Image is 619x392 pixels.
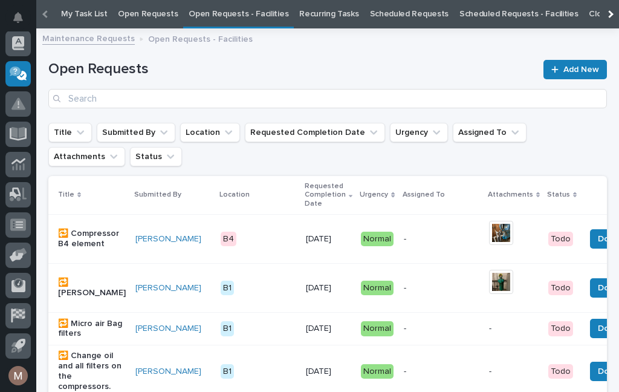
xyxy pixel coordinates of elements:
[148,31,253,45] p: Open Requests - Facilities
[404,367,479,377] p: -
[548,321,573,336] div: Todo
[488,188,533,201] p: Attachments
[548,364,573,379] div: Todo
[245,123,385,142] button: Requested Completion Date
[360,188,388,201] p: Urgency
[58,319,126,339] p: 🔁 Micro air Bag filters
[489,367,539,377] p: -
[58,188,74,201] p: Title
[563,65,599,74] span: Add New
[543,60,607,79] a: Add New
[130,147,182,166] button: Status
[5,5,31,30] button: Notifications
[390,123,448,142] button: Urgency
[306,283,351,293] p: [DATE]
[361,321,394,336] div: Normal
[48,147,125,166] button: Attachments
[453,123,527,142] button: Assigned To
[489,324,539,334] p: -
[221,364,234,379] div: B1
[548,281,573,296] div: Todo
[48,123,92,142] button: Title
[97,123,175,142] button: Submitted By
[15,12,31,31] div: Notifications
[48,60,536,78] h1: Open Requests
[361,281,394,296] div: Normal
[135,367,201,377] a: [PERSON_NAME]
[58,229,126,249] p: 🔁 Compressor B4 element
[404,324,479,334] p: -
[404,283,479,293] p: -
[221,281,234,296] div: B1
[548,232,573,247] div: Todo
[135,324,201,334] a: [PERSON_NAME]
[48,89,607,108] input: Search
[221,232,236,247] div: B4
[134,188,181,201] p: Submitted By
[180,123,240,142] button: Location
[404,234,479,244] p: -
[221,321,234,336] div: B1
[58,351,126,391] p: 🔁 Change oil and all filters on the compressors.
[5,363,31,388] button: users-avatar
[306,324,351,334] p: [DATE]
[58,278,126,298] p: 🔁 [PERSON_NAME]
[219,188,250,201] p: Location
[305,180,346,211] p: Requested Completion Date
[403,188,445,201] p: Assigned To
[135,234,201,244] a: [PERSON_NAME]
[135,283,201,293] a: [PERSON_NAME]
[361,232,394,247] div: Normal
[306,234,351,244] p: [DATE]
[361,364,394,379] div: Normal
[42,31,135,45] a: Maintenance Requests
[547,188,570,201] p: Status
[306,367,351,377] p: [DATE]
